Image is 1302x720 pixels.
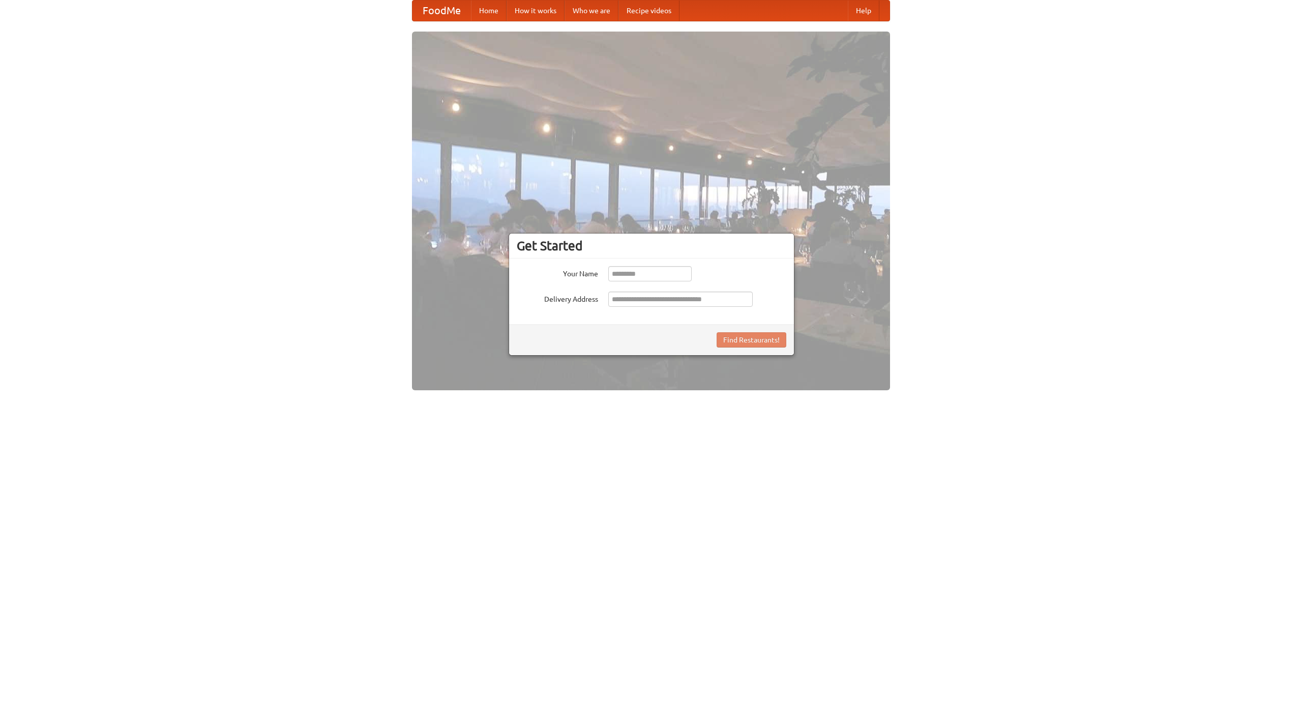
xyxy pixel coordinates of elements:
a: Who we are [565,1,618,21]
a: How it works [507,1,565,21]
button: Find Restaurants! [717,332,786,348]
a: Help [848,1,879,21]
label: Your Name [517,266,598,279]
a: Recipe videos [618,1,679,21]
a: Home [471,1,507,21]
a: FoodMe [412,1,471,21]
h3: Get Started [517,238,786,253]
label: Delivery Address [517,292,598,304]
